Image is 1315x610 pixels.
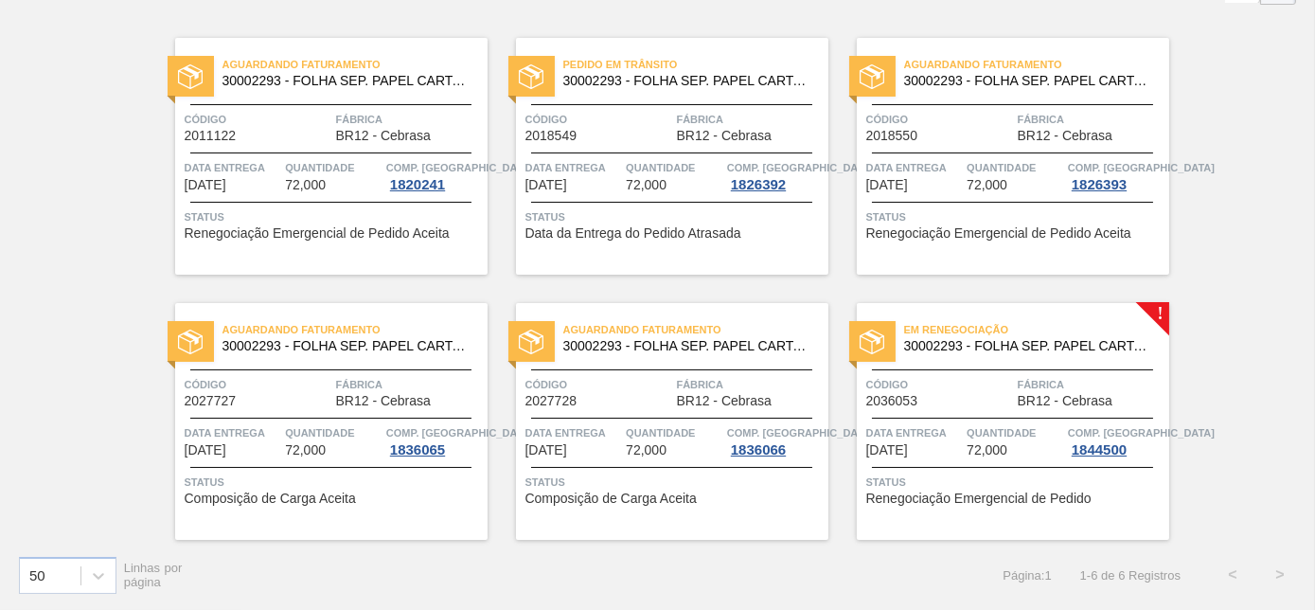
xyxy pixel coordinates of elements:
[222,74,472,88] span: 30002293 - FOLHA SEP. PAPEL CARTAO 1200x1000M 350g
[626,423,722,442] span: Quantidade
[147,303,488,540] a: statusAguardando Faturamento30002293 - FOLHA SEP. PAPEL CARTAO 1200x1000M 350gCódigo2027727Fábric...
[222,320,488,339] span: Aguardando Faturamento
[626,158,722,177] span: Quantidade
[185,178,226,192] span: 23/09/2025
[1018,110,1164,129] span: Fábrica
[178,330,203,354] img: status
[1256,551,1304,599] button: >
[525,207,824,226] span: Status
[1068,423,1164,457] a: Comp. [GEOGRAPHIC_DATA]1844500
[727,423,824,457] a: Comp. [GEOGRAPHIC_DATA]1836066
[185,226,450,241] span: Renegociação Emergencial de Pedido Aceita
[185,394,237,408] span: 2027727
[1018,129,1112,143] span: BR12 - Cebrasa
[828,38,1169,275] a: statusAguardando Faturamento30002293 - FOLHA SEP. PAPEL CARTAO 1200x1000M 350gCódigo2018550Fábric...
[147,38,488,275] a: statusAguardando Faturamento30002293 - FOLHA SEP. PAPEL CARTAO 1200x1000M 350gCódigo2011122Fábric...
[727,177,790,192] div: 1826392
[525,375,672,394] span: Código
[185,158,281,177] span: Data entrega
[185,473,483,492] span: Status
[904,74,1154,88] span: 30002293 - FOLHA SEP. PAPEL CARTAO 1200x1000M 350g
[563,55,828,74] span: Pedido em Trânsito
[866,423,963,442] span: Data entrega
[1018,394,1112,408] span: BR12 - Cebrasa
[1068,423,1215,442] span: Comp. Carga
[525,129,578,143] span: 2018549
[727,442,790,457] div: 1836066
[904,339,1154,353] span: 30002293 - FOLHA SEP. PAPEL CARTAO 1200x1000M 350g
[222,339,472,353] span: 30002293 - FOLHA SEP. PAPEL CARTAO 1200x1000M 350g
[904,320,1169,339] span: Em renegociação
[677,129,772,143] span: BR12 - Cebrasa
[563,320,828,339] span: Aguardando Faturamento
[904,55,1169,74] span: Aguardando Faturamento
[1209,551,1256,599] button: <
[525,443,567,457] span: 21/10/2025
[525,492,697,506] span: Composição de Carga Aceita
[1068,158,1164,192] a: Comp. [GEOGRAPHIC_DATA]1826393
[285,443,326,457] span: 72,000
[967,178,1007,192] span: 72,000
[866,492,1092,506] span: Renegociação Emergencial de Pedido
[866,375,1013,394] span: Código
[386,158,533,177] span: Comp. Carga
[1068,177,1130,192] div: 1826393
[727,158,824,192] a: Comp. [GEOGRAPHIC_DATA]1826392
[677,375,824,394] span: Fábrica
[185,492,356,506] span: Composição de Carga Aceita
[626,443,666,457] span: 72,000
[860,64,884,89] img: status
[866,178,908,192] span: 04/10/2025
[866,129,918,143] span: 2018550
[677,394,772,408] span: BR12 - Cebrasa
[285,423,382,442] span: Quantidade
[828,303,1169,540] a: !statusEm renegociação30002293 - FOLHA SEP. PAPEL CARTAO 1200x1000M 350gCódigo2036053FábricaBR12 ...
[488,38,828,275] a: statusPedido em Trânsito30002293 - FOLHA SEP. PAPEL CARTAO 1200x1000M 350gCódigo2018549FábricaBR1...
[525,394,578,408] span: 2027728
[967,423,1063,442] span: Quantidade
[626,178,666,192] span: 72,000
[488,303,828,540] a: statusAguardando Faturamento30002293 - FOLHA SEP. PAPEL CARTAO 1200x1000M 350gCódigo2027728Fábric...
[519,64,543,89] img: status
[386,423,533,442] span: Comp. Carga
[866,394,918,408] span: 2036053
[336,129,431,143] span: BR12 - Cebrasa
[386,423,483,457] a: Comp. [GEOGRAPHIC_DATA]1836065
[677,110,824,129] span: Fábrica
[525,226,741,241] span: Data da Entrega do Pedido Atrasada
[525,473,824,492] span: Status
[185,443,226,457] span: 15/10/2025
[386,442,449,457] div: 1836065
[866,207,1164,226] span: Status
[178,64,203,89] img: status
[1003,568,1051,583] span: Página : 1
[336,375,483,394] span: Fábrica
[185,423,281,442] span: Data entrega
[525,158,622,177] span: Data entrega
[336,394,431,408] span: BR12 - Cebrasa
[124,561,183,589] span: Linhas por página
[525,423,622,442] span: Data entrega
[386,158,483,192] a: Comp. [GEOGRAPHIC_DATA]1820241
[866,110,1013,129] span: Código
[222,55,488,74] span: Aguardando Faturamento
[727,423,874,442] span: Comp. Carga
[1068,442,1130,457] div: 1844500
[525,178,567,192] span: 27/09/2025
[525,110,672,129] span: Código
[866,158,963,177] span: Data entrega
[866,226,1131,241] span: Renegociação Emergencial de Pedido Aceita
[563,339,813,353] span: 30002293 - FOLHA SEP. PAPEL CARTAO 1200x1000M 350g
[386,177,449,192] div: 1820241
[967,158,1063,177] span: Quantidade
[866,473,1164,492] span: Status
[185,110,331,129] span: Código
[285,158,382,177] span: Quantidade
[967,443,1007,457] span: 72,000
[727,158,874,177] span: Comp. Carga
[185,375,331,394] span: Código
[1068,158,1215,177] span: Comp. Carga
[860,330,884,354] img: status
[336,110,483,129] span: Fábrica
[29,567,45,583] div: 50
